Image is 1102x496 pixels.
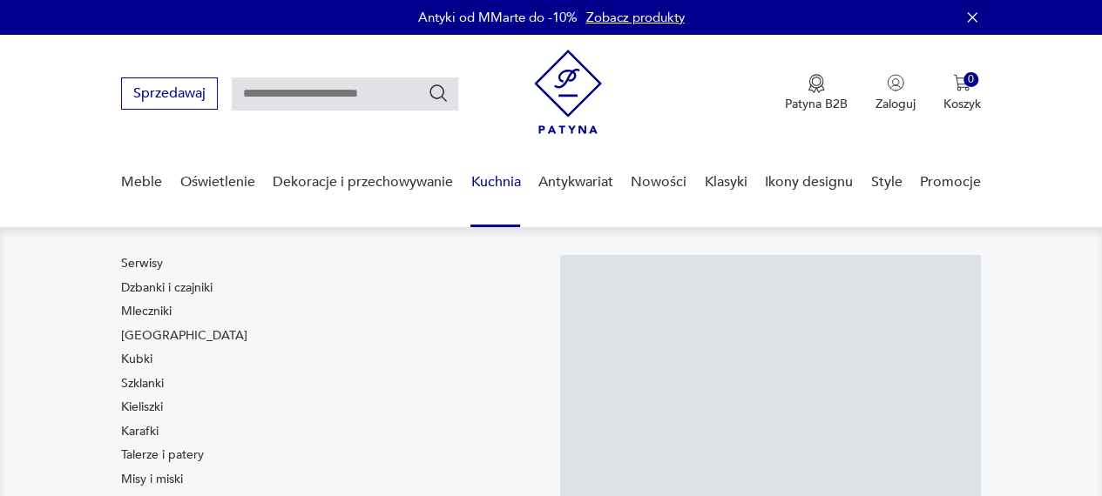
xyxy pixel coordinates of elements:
p: Patyna B2B [785,96,848,112]
a: Dekoracje i przechowywanie [273,149,453,216]
button: Patyna B2B [785,74,848,112]
p: Antyki od MMarte do -10% [418,9,578,26]
img: Ikonka użytkownika [887,74,904,91]
a: Oświetlenie [180,149,255,216]
a: Zobacz produkty [586,9,685,26]
a: Ikony designu [765,149,853,216]
button: Zaloguj [876,74,916,112]
img: Patyna - sklep z meblami i dekoracjami vintage [534,50,602,134]
a: Meble [121,149,162,216]
p: Zaloguj [876,96,916,112]
img: Ikona koszyka [953,74,970,91]
div: 0 [963,72,978,87]
a: Karafki [121,423,159,440]
button: Szukaj [428,83,449,104]
a: Nowości [631,149,686,216]
a: Antykwariat [538,149,613,216]
a: Talerze i patery [121,446,204,464]
a: Sprzedawaj [121,89,218,101]
a: Kuchnia [470,149,520,216]
a: [GEOGRAPHIC_DATA] [121,327,247,345]
a: Kubki [121,351,152,368]
a: Klasyki [705,149,747,216]
button: Sprzedawaj [121,77,218,110]
a: Promocje [920,149,981,216]
a: Ikona medaluPatyna B2B [785,74,848,112]
img: Ikona medalu [808,74,825,93]
a: Misy i miski [121,471,183,488]
a: Szklanki [121,375,164,392]
button: 0Koszyk [943,74,981,112]
a: Style [870,149,902,216]
a: Kieliszki [121,399,163,416]
p: Koszyk [943,96,981,112]
a: Dzbanki i czajniki [121,279,213,297]
a: Mleczniki [121,303,172,320]
a: Serwisy [121,255,163,272]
